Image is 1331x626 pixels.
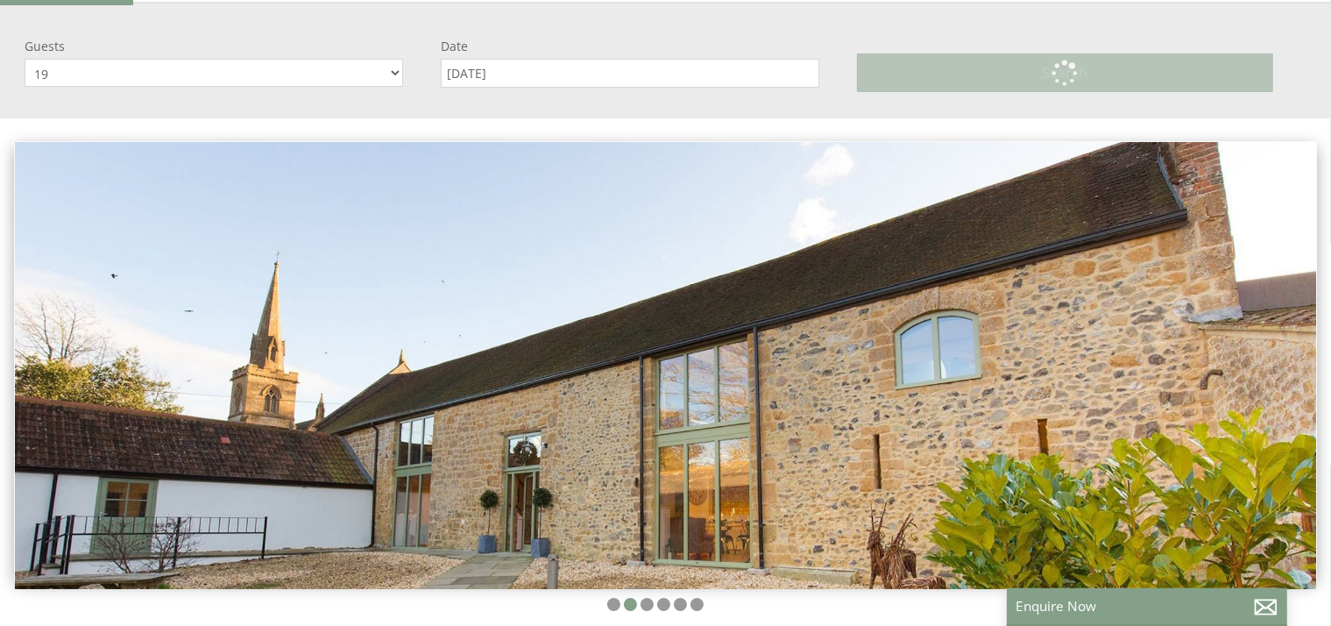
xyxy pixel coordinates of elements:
[441,59,819,88] input: Arrival Date
[441,38,819,54] label: Date
[25,38,403,54] label: Guests
[1042,63,1087,82] span: Search
[857,53,1273,92] button: Search
[1016,597,1278,615] p: Enquire Now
